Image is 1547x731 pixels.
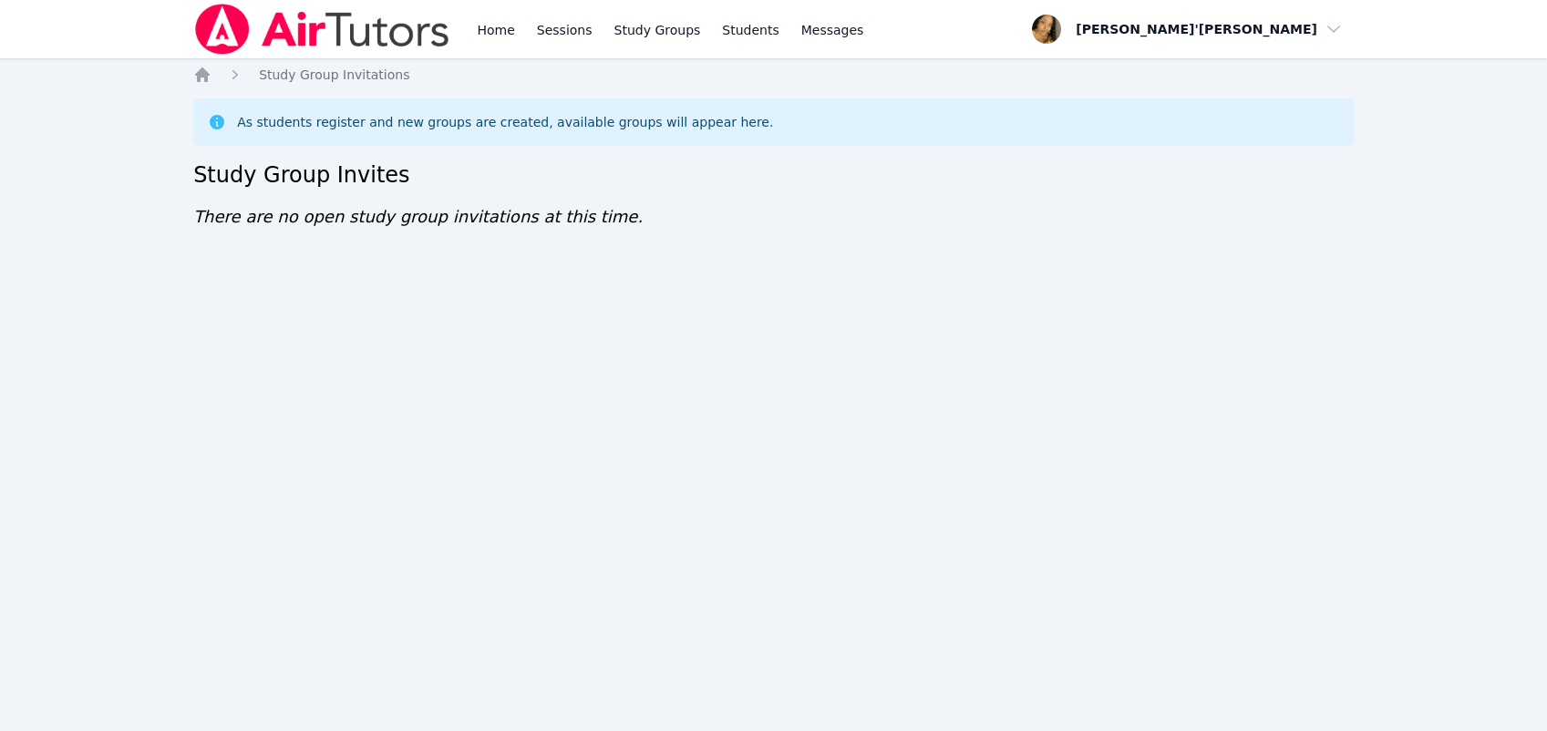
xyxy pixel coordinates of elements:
img: Air Tutors [193,4,451,55]
span: There are no open study group invitations at this time. [193,207,643,226]
a: Study Group Invitations [259,66,409,84]
div: As students register and new groups are created, available groups will appear here. [237,113,773,131]
span: Messages [801,21,864,39]
span: Study Group Invitations [259,67,409,82]
nav: Breadcrumb [193,66,1354,84]
h2: Study Group Invites [193,160,1354,190]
